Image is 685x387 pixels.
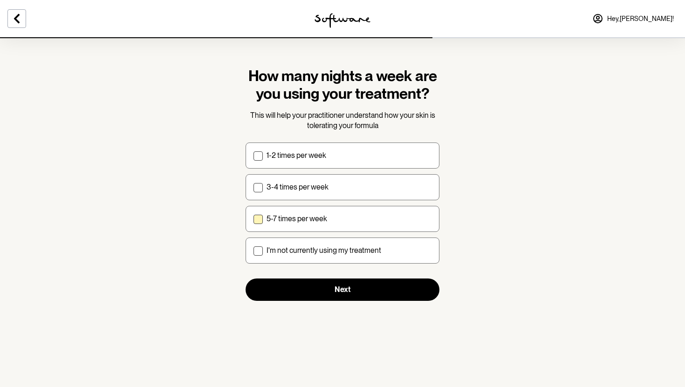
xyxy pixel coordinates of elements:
[607,15,674,23] span: Hey, [PERSON_NAME] !
[267,214,327,223] p: 5-7 times per week
[587,7,679,30] a: Hey,[PERSON_NAME]!
[267,183,329,191] p: 3-4 times per week
[246,278,439,301] button: Next
[267,151,326,160] p: 1-2 times per week
[246,67,439,103] h1: How many nights a week are you using your treatment?
[267,246,381,255] p: I'm not currently using my treatment
[335,285,350,294] span: Next
[315,13,370,28] img: software logo
[250,111,435,130] span: This will help your practitioner understand how your skin is tolerating your formula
